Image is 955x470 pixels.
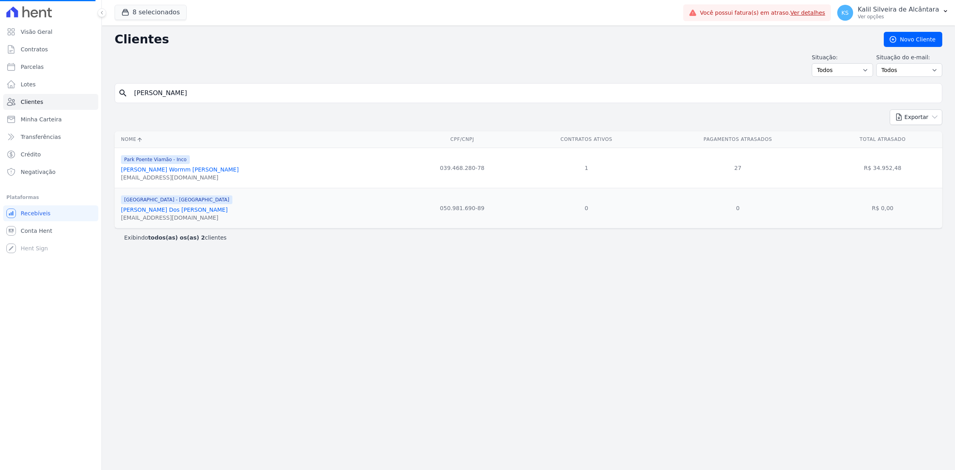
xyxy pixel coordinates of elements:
a: [PERSON_NAME] Dos [PERSON_NAME] [121,207,228,213]
span: [GEOGRAPHIC_DATA] - [GEOGRAPHIC_DATA] [121,195,232,204]
div: [EMAIL_ADDRESS][DOMAIN_NAME] [121,174,239,181]
label: Situação: [812,53,873,62]
a: Negativação [3,164,98,180]
span: Negativação [21,168,56,176]
td: R$ 34.952,48 [823,148,942,188]
a: Transferências [3,129,98,145]
p: Exibindo clientes [124,234,226,242]
td: 0 [653,188,823,228]
th: Contratos Ativos [520,131,653,148]
th: Pagamentos Atrasados [653,131,823,148]
span: Você possui fatura(s) em atraso. [700,9,825,17]
button: KS Kalil Silveira de Alcântara Ver opções [831,2,955,24]
a: Recebíveis [3,205,98,221]
span: Transferências [21,133,61,141]
span: Minha Carteira [21,115,62,123]
td: 0 [520,188,653,228]
a: Conta Hent [3,223,98,239]
span: Recebíveis [21,209,51,217]
p: Kalil Silveira de Alcântara [858,6,939,14]
label: Situação do e-mail: [876,53,942,62]
span: Visão Geral [21,28,53,36]
button: 8 selecionados [115,5,187,20]
span: Park Poente Viamão - Inco [121,155,190,164]
a: Lotes [3,76,98,92]
td: 050.981.690-89 [404,188,520,228]
a: Novo Cliente [884,32,942,47]
b: todos(as) os(as) 2 [148,234,205,241]
a: Visão Geral [3,24,98,40]
a: Clientes [3,94,98,110]
span: KS [842,10,849,16]
span: Clientes [21,98,43,106]
td: 1 [520,148,653,188]
div: [EMAIL_ADDRESS][DOMAIN_NAME] [121,214,232,222]
a: Contratos [3,41,98,57]
span: Lotes [21,80,36,88]
td: 039.468.280-78 [404,148,520,188]
span: Contratos [21,45,48,53]
i: search [118,88,128,98]
span: Crédito [21,150,41,158]
a: Ver detalhes [790,10,825,16]
p: Ver opções [858,14,939,20]
a: Parcelas [3,59,98,75]
td: 27 [653,148,823,188]
input: Buscar por nome, CPF ou e-mail [129,85,939,101]
td: R$ 0,00 [823,188,942,228]
button: Exportar [890,109,942,125]
a: Crédito [3,146,98,162]
span: Conta Hent [21,227,52,235]
span: Parcelas [21,63,44,71]
th: Total Atrasado [823,131,942,148]
div: Plataformas [6,193,95,202]
h2: Clientes [115,32,871,47]
th: CPF/CNPJ [404,131,520,148]
a: [PERSON_NAME] Wormm [PERSON_NAME] [121,166,239,173]
th: Nome [115,131,404,148]
a: Minha Carteira [3,111,98,127]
